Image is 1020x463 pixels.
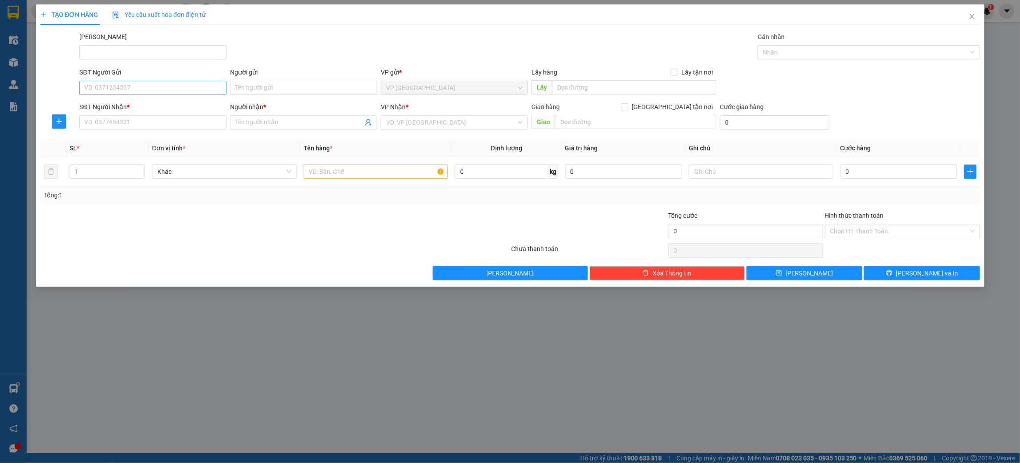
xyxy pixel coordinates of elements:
[365,119,372,126] span: user-add
[381,103,406,110] span: VP Nhận
[4,48,61,77] li: VP VP [GEOGRAPHIC_DATA]
[510,244,667,259] div: Chưa thanh toán
[964,165,977,179] button: plus
[303,145,332,152] span: Tên hàng
[864,266,980,280] button: printer[PERSON_NAME] và In
[886,270,892,277] span: printer
[40,11,98,18] span: TẠO ĐƠN HÀNG
[79,45,227,59] input: Mã ĐH
[157,165,291,178] span: Khác
[433,266,588,280] button: [PERSON_NAME]
[79,102,227,112] div: SĐT Người Nhận
[44,190,394,200] div: Tổng: 1
[825,212,883,219] label: Hình thức thanh toán
[959,4,984,29] button: Close
[531,80,552,94] span: Lấy
[112,12,119,19] img: icon
[689,165,833,179] input: Ghi Chú
[79,33,127,40] label: Mã ĐH
[720,103,764,110] label: Cước giao hàng
[758,33,785,40] label: Gán nhãn
[40,12,47,18] span: plus
[490,145,522,152] span: Định lượng
[968,13,975,20] span: close
[746,266,862,280] button: save[PERSON_NAME]
[4,4,129,38] li: Nam Hải Limousine
[486,268,534,278] span: [PERSON_NAME]
[531,115,555,129] span: Giao
[52,114,66,129] button: plus
[112,11,206,18] span: Yêu cầu xuất hóa đơn điện tử
[44,165,58,179] button: delete
[531,103,560,110] span: Giao hàng
[152,145,185,152] span: Đơn vị tính
[549,165,558,179] span: kg
[381,67,528,77] div: VP gửi
[4,4,35,35] img: logo.jpg
[552,80,716,94] input: Dọc đường
[565,145,598,152] span: Giá trị hàng
[230,67,377,77] div: Người gửi
[840,145,871,152] span: Cước hàng
[531,69,557,76] span: Lấy hàng
[79,67,227,77] div: SĐT Người Gửi
[555,115,716,129] input: Dọc đường
[386,81,523,94] span: VP Nha Trang
[565,165,681,179] input: 0
[720,115,829,129] input: Cước giao hàng
[653,268,691,278] span: Xóa Thông tin
[52,118,66,125] span: plus
[668,212,697,219] span: Tổng cước
[643,270,649,277] span: delete
[896,268,958,278] span: [PERSON_NAME] và In
[678,67,716,77] span: Lấy tận nơi
[590,266,745,280] button: deleteXóa Thông tin
[230,102,377,112] div: Người nhận
[776,270,782,277] span: save
[786,268,833,278] span: [PERSON_NAME]
[69,145,76,152] span: SL
[685,140,837,157] th: Ghi chú
[628,102,716,112] span: [GEOGRAPHIC_DATA] tận nơi
[965,168,976,175] span: plus
[303,165,448,179] input: VD: Bàn, Ghế
[61,48,118,67] li: VP VP [PERSON_NAME]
